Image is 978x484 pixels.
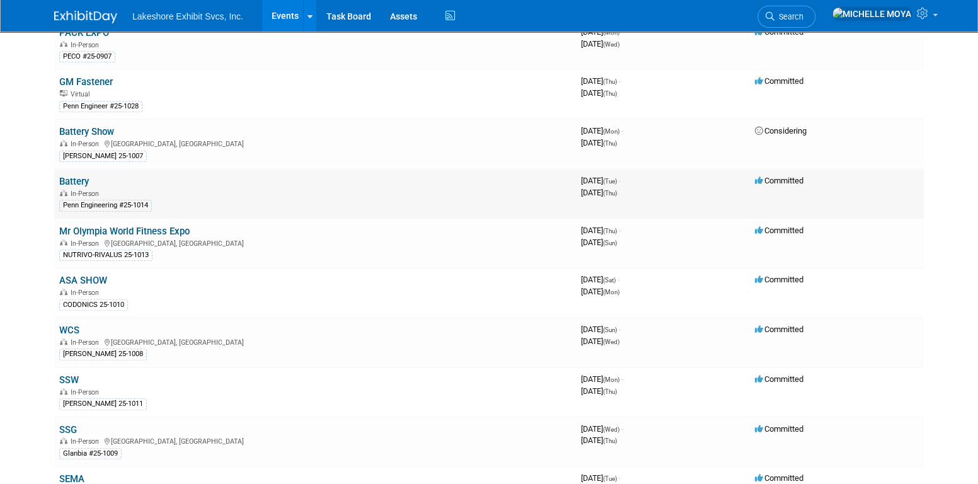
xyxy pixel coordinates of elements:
span: Committed [755,27,803,37]
div: PECO #25-0907 [59,51,115,62]
span: [DATE] [581,76,621,86]
div: [PERSON_NAME] 25-1008 [59,349,147,360]
span: [DATE] [581,275,619,284]
span: Committed [755,76,803,86]
span: Lakeshore Exhibit Svcs, Inc. [132,11,243,21]
div: Glanbia #25-1009 [59,448,122,459]
span: Committed [755,275,803,284]
span: (Tue) [603,178,617,185]
a: PACK EXPO [59,27,109,38]
span: (Wed) [603,426,619,433]
span: [DATE] [581,138,617,147]
span: [DATE] [581,325,621,334]
span: Committed [755,226,803,235]
a: WCS [59,325,79,336]
a: Battery [59,176,89,187]
a: SSG [59,424,77,435]
div: Penn Engineering #25-1014 [59,200,152,211]
img: Virtual Event [60,90,67,96]
span: (Sun) [603,326,617,333]
span: In-Person [71,41,103,49]
span: In-Person [71,338,103,347]
div: [PERSON_NAME] 25-1007 [59,151,147,162]
span: In-Person [71,239,103,248]
span: (Sun) [603,239,617,246]
span: Committed [755,325,803,334]
a: Search [757,6,815,28]
span: (Thu) [603,437,617,444]
img: In-Person Event [60,190,67,196]
span: Committed [755,374,803,384]
span: - [619,325,621,334]
div: [PERSON_NAME] 25-1011 [59,398,147,410]
span: (Thu) [603,78,617,85]
span: Considering [755,126,807,135]
span: [DATE] [581,188,617,197]
span: [DATE] [581,337,619,346]
img: In-Person Event [60,140,67,146]
div: [GEOGRAPHIC_DATA], [GEOGRAPHIC_DATA] [59,138,571,148]
span: (Thu) [603,90,617,97]
span: - [619,76,621,86]
span: (Wed) [603,338,619,345]
img: In-Person Event [60,289,67,295]
div: Penn Engineer #25-1028 [59,101,142,112]
span: Virtual [71,90,93,98]
span: [DATE] [581,473,621,483]
span: (Mon) [603,289,619,296]
span: In-Person [71,388,103,396]
span: - [621,126,623,135]
span: In-Person [71,289,103,297]
span: (Wed) [603,41,619,48]
span: - [621,27,623,37]
span: (Thu) [603,140,617,147]
div: [GEOGRAPHIC_DATA], [GEOGRAPHIC_DATA] [59,238,571,248]
img: In-Person Event [60,437,67,444]
span: Search [774,12,803,21]
span: [DATE] [581,226,621,235]
span: In-Person [71,437,103,446]
span: In-Person [71,190,103,198]
span: [DATE] [581,424,623,434]
span: Committed [755,176,803,185]
a: ASA SHOW [59,275,107,286]
a: GM Fastener [59,76,113,88]
div: [GEOGRAPHIC_DATA], [GEOGRAPHIC_DATA] [59,337,571,347]
span: - [619,176,621,185]
a: Battery Show [59,126,114,137]
span: Committed [755,473,803,483]
span: - [621,424,623,434]
div: [GEOGRAPHIC_DATA], [GEOGRAPHIC_DATA] [59,435,571,446]
span: - [618,275,619,284]
img: In-Person Event [60,338,67,345]
span: (Mon) [603,29,619,36]
span: [DATE] [581,238,617,247]
span: [DATE] [581,287,619,296]
a: SSW [59,374,79,386]
img: In-Person Event [60,41,67,47]
span: (Tue) [603,475,617,482]
span: (Thu) [603,388,617,395]
img: MICHELLE MOYA [832,7,912,21]
span: - [619,473,621,483]
span: - [621,374,623,384]
span: [DATE] [581,126,623,135]
span: In-Person [71,140,103,148]
span: [DATE] [581,27,623,37]
img: In-Person Event [60,388,67,395]
span: - [619,226,621,235]
span: [DATE] [581,435,617,445]
span: (Thu) [603,190,617,197]
div: CODONICS 25-1010 [59,299,128,311]
img: ExhibitDay [54,11,117,23]
img: In-Person Event [60,239,67,246]
a: Mr Olympia World Fitness Expo [59,226,190,237]
div: NUTRIVO-RIVALUS 25-1013 [59,250,152,261]
span: [DATE] [581,39,619,49]
span: (Thu) [603,228,617,234]
span: [DATE] [581,176,621,185]
span: (Mon) [603,128,619,135]
span: (Sat) [603,277,616,284]
span: [DATE] [581,386,617,396]
span: (Mon) [603,376,619,383]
